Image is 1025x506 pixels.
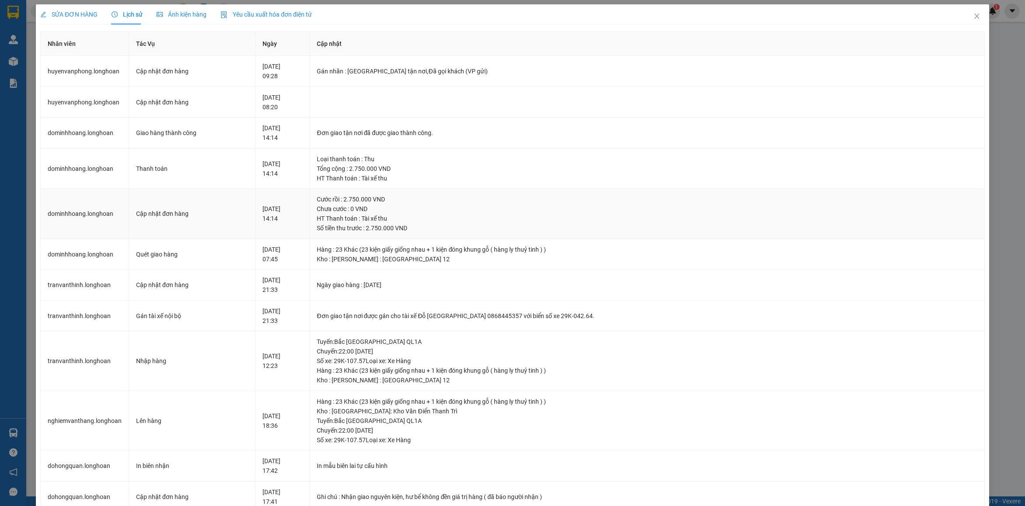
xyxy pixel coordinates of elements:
div: Kho : [PERSON_NAME] : [GEOGRAPHIC_DATA] 12 [317,375,977,385]
div: Cập nhật đơn hàng [136,492,248,502]
th: Tác Vụ [129,32,255,56]
td: huyenvanphong.longhoan [41,56,129,87]
span: edit [40,11,46,17]
div: [DATE] 14:14 [262,123,303,142]
img: icon [220,11,227,18]
div: [DATE] 14:14 [262,204,303,223]
div: [DATE] 18:36 [262,411,303,430]
div: Tuyến : Bắc [GEOGRAPHIC_DATA] QL1A Chuyến: 22:00 [DATE] Số xe: 29K-107.57 Loại xe: Xe Hàng [317,337,977,366]
td: dominhhoang.longhoan [41,149,129,189]
th: Nhân viên [41,32,129,56]
div: Thanh toán [136,164,248,173]
td: tranvanthinh.longhoan [41,331,129,391]
th: Ngày [255,32,310,56]
div: Cập nhật đơn hàng [136,209,248,218]
div: Giao hàng thành công [136,128,248,138]
div: Quét giao hàng [136,250,248,259]
div: [DATE] 14:14 [262,159,303,178]
div: Nhập hàng [136,356,248,366]
div: [DATE] 21:33 [262,275,303,295]
td: huyenvanphong.longhoan [41,87,129,118]
div: HT Thanh toán : Tài xế thu [317,173,977,183]
div: Cập nhật đơn hàng [136,66,248,76]
span: Yêu cầu xuất hóa đơn điện tử [220,11,312,18]
td: nghiemvanthang.longhoan [41,391,129,451]
div: Hàng : 23 Khác (23 kiện giấy giống nhau + 1 kiện đóng khung gỗ ( hàng ly thuỷ tinh ) ) [317,366,977,375]
span: clock-circle [112,11,118,17]
td: tranvanthinh.longhoan [41,270,129,301]
div: [DATE] 21:33 [262,306,303,326]
div: Gán nhãn : [GEOGRAPHIC_DATA] tận nơi,Đã gọi khách (VP gửi) [317,66,977,76]
div: Chưa cước : 0 VND [317,204,977,214]
div: [DATE] 12:23 [262,351,303,371]
div: HT Thanh toán : Tài xế thu [317,214,977,223]
div: [DATE] 07:45 [262,245,303,264]
div: Cập nhật đơn hàng [136,280,248,290]
div: [DATE] 08:20 [262,93,303,112]
div: Ghi chú : Nhận giao nguyên kiện, hư bể không đền giá trị hàng ( đã báo người nhận ) [317,492,977,502]
div: Ngày giao hàng : [DATE] [317,280,977,290]
div: [DATE] 17:42 [262,456,303,475]
div: Đơn giao tận nơi đã được giao thành công. [317,128,977,138]
div: Số tiền thu trước : 2.750.000 VND [317,223,977,233]
div: In biên nhận [136,461,248,471]
span: Ảnh kiện hàng [157,11,206,18]
div: Kho : [PERSON_NAME] : [GEOGRAPHIC_DATA] 12 [317,254,977,264]
button: Close [965,4,989,29]
div: Tuyến : Bắc [GEOGRAPHIC_DATA] QL1A Chuyến: 22:00 [DATE] Số xe: 29K-107.57 Loại xe: Xe Hàng [317,416,977,445]
div: Hàng : 23 Khác (23 kiện giấy giống nhau + 1 kiện đóng khung gỗ ( hàng ly thuỷ tinh ) ) [317,397,977,406]
div: Cước rồi : 2.750.000 VND [317,194,977,204]
div: Gán tài xế nội bộ [136,311,248,321]
div: Loại thanh toán : Thu [317,154,977,164]
td: dominhhoang.longhoan [41,239,129,270]
div: Lên hàng [136,416,248,426]
div: Hàng : 23 Khác (23 kiện giấy giống nhau + 1 kiện đóng khung gỗ ( hàng ly thuỷ tinh ) ) [317,245,977,254]
div: Kho : [GEOGRAPHIC_DATA]: Kho Văn Điển Thanh Trì [317,406,977,416]
span: close [973,13,980,20]
span: SỬA ĐƠN HÀNG [40,11,98,18]
td: dominhhoang.longhoan [41,189,129,239]
td: dominhhoang.longhoan [41,118,129,149]
div: [DATE] 09:28 [262,62,303,81]
div: In mẫu biên lai tự cấu hình [317,461,977,471]
div: Đơn giao tận nơi được gán cho tài xế Đỗ [GEOGRAPHIC_DATA] 0868445357 với biển số xe 29K-042.64. [317,311,977,321]
th: Cập nhật [310,32,985,56]
div: Tổng cộng : 2.750.000 VND [317,164,977,173]
span: Lịch sử [112,11,143,18]
div: Cập nhật đơn hàng [136,97,248,107]
td: dohongquan.longhoan [41,451,129,482]
td: tranvanthinh.longhoan [41,301,129,332]
span: picture [157,11,163,17]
